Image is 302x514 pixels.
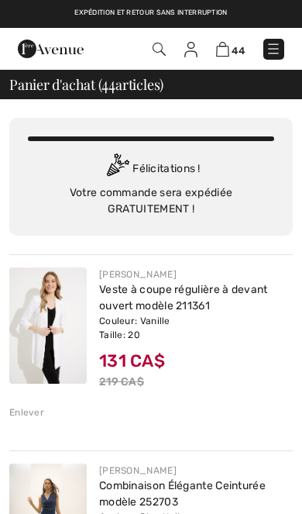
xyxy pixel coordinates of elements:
[9,267,87,384] img: Veste à coupe régulière à devant ouvert modèle 211361
[232,45,245,57] span: 44
[216,42,229,57] img: Panier d'achat
[28,154,274,217] div: Félicitations ! Votre commande sera expédiée GRATUITEMENT !
[266,41,281,57] img: Menu
[9,405,44,419] div: Enlever
[99,375,144,388] s: 219 CA$
[101,154,132,185] img: Congratulation2.svg
[99,283,268,312] a: Veste à coupe régulière à devant ouvert modèle 211361
[101,74,115,92] span: 44
[99,314,293,342] div: Couleur: Vanille Taille: 20
[184,42,197,57] img: Mes infos
[153,43,166,56] img: Recherche
[99,350,165,371] span: 131 CA$
[99,464,293,478] div: [PERSON_NAME]
[99,479,266,509] a: Combinaison Élégante Ceinturée modèle 252703
[99,267,293,281] div: [PERSON_NAME]
[9,78,163,91] span: Panier d'achat ( articles)
[18,40,84,58] img: 1ère Avenue
[216,41,245,57] a: 44
[18,42,84,55] a: 1ère Avenue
